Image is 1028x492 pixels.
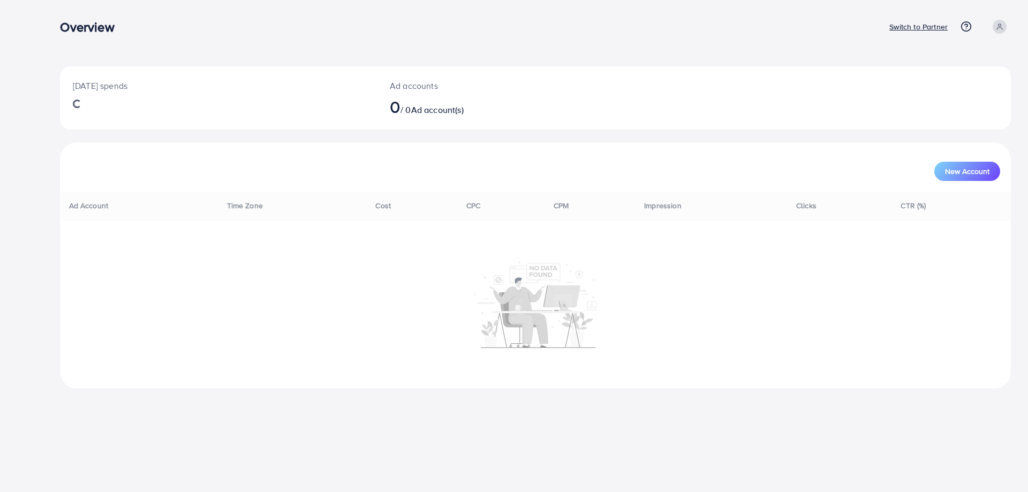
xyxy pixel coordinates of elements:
span: 0 [390,94,400,119]
button: New Account [934,162,1000,181]
span: Ad account(s) [411,104,464,116]
p: Switch to Partner [889,20,948,33]
h3: Overview [60,19,123,35]
span: New Account [945,168,989,175]
p: Ad accounts [390,79,602,92]
p: [DATE] spends [73,79,364,92]
h2: / 0 [390,96,602,117]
